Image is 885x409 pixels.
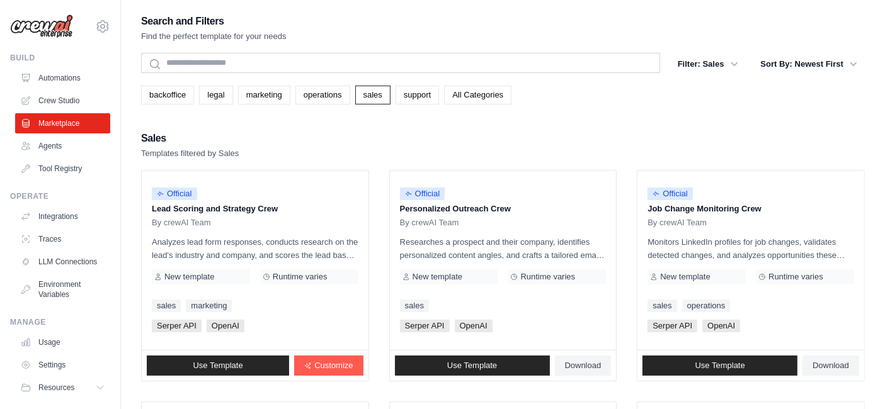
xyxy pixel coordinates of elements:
a: Customize [294,356,363,376]
span: Runtime varies [768,272,823,282]
span: Official [648,188,693,200]
span: Official [400,188,445,200]
a: marketing [186,300,232,312]
div: Manage [10,317,110,327]
h2: Search and Filters [141,13,287,30]
a: legal [199,86,232,104]
span: Serper API [648,320,697,332]
a: Use Template [395,356,550,376]
a: Use Template [642,356,797,376]
span: OpenAI [455,320,493,332]
p: Find the perfect template for your needs [141,30,287,43]
span: Use Template [193,361,243,371]
a: operations [682,300,731,312]
p: Analyzes lead form responses, conducts research on the lead's industry and company, and scores th... [152,235,358,262]
a: All Categories [444,86,511,104]
span: Download [565,361,602,371]
a: sales [400,300,429,312]
span: OpenAI [702,320,740,332]
a: sales [355,86,391,104]
span: Runtime varies [273,272,328,282]
p: Job Change Monitoring Crew [648,203,854,215]
p: Monitors LinkedIn profiles for job changes, validates detected changes, and analyzes opportunitie... [648,235,854,262]
a: Traces [15,229,110,249]
button: Filter: Sales [670,53,746,76]
p: Personalized Outreach Crew [400,203,607,215]
button: Sort By: Newest First [753,53,865,76]
a: LLM Connections [15,252,110,272]
a: sales [152,300,181,312]
span: New template [660,272,710,282]
p: Lead Scoring and Strategy Crew [152,203,358,215]
span: Customize [314,361,353,371]
span: Serper API [400,320,450,332]
h2: Sales [141,130,239,147]
span: Official [152,188,197,200]
a: Environment Variables [15,274,110,305]
a: Download [802,356,859,376]
span: Use Template [695,361,745,371]
a: backoffice [141,86,194,104]
a: Use Template [147,356,289,376]
a: operations [295,86,350,104]
a: Automations [15,68,110,88]
a: Crew Studio [15,91,110,111]
img: Logo [10,14,73,38]
a: Tool Registry [15,159,110,179]
span: New template [164,272,214,282]
span: Use Template [447,361,497,371]
a: Download [555,356,612,376]
span: OpenAI [207,320,244,332]
a: Integrations [15,206,110,227]
p: Templates filtered by Sales [141,147,239,160]
a: Usage [15,332,110,352]
span: Serper API [152,320,202,332]
span: Download [813,361,849,371]
span: By crewAI Team [400,218,459,228]
a: Marketplace [15,113,110,133]
a: support [396,86,439,104]
div: Build [10,53,110,63]
a: sales [648,300,677,312]
a: Agents [15,136,110,156]
span: By crewAI Team [648,218,707,228]
button: Resources [15,378,110,398]
a: marketing [238,86,290,104]
p: Researches a prospect and their company, identifies personalized content angles, and crafts a tai... [400,235,607,262]
div: Operate [10,191,110,201]
span: New template [413,272,462,282]
span: Resources [38,383,74,393]
span: By crewAI Team [152,218,211,228]
span: Runtime varies [520,272,575,282]
a: Settings [15,355,110,375]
